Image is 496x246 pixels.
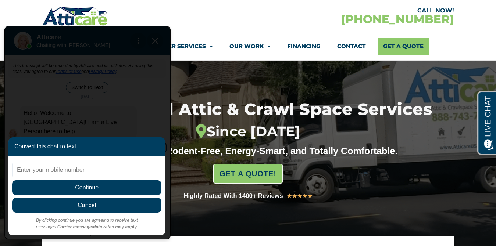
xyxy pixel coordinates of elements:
[292,191,297,201] i: ★
[183,191,283,201] div: Highly Rated With 1400+ Reviews
[48,38,449,55] nav: Menu
[213,164,283,184] a: GET A QUOTE!
[220,166,276,181] span: GET A QUOTE!
[307,191,313,201] i: ★
[378,38,429,55] a: Get A Quote
[297,191,302,201] i: ★
[287,38,321,55] a: Financing
[229,38,271,55] a: Our Work
[248,8,454,14] div: CALL NOW!
[287,191,292,201] i: ★
[155,38,213,55] a: Other Services
[12,137,161,152] input: Enter your mobile number
[12,155,161,169] span: Continue
[12,172,161,187] span: Cancel
[57,199,138,204] b: Carrier message/data rates may apply.
[18,6,59,15] span: Opens a chat window
[302,191,307,201] i: ★
[287,191,313,201] div: 5/5
[85,145,412,156] div: Making Homes Rodent-Free, Energy-Smart, and Totally Comfortable.
[33,26,136,55] div: Atticare
[12,191,161,205] p: By clicking continue you are agreeing to receive text messages.
[337,38,366,55] a: Contact
[8,112,165,130] div: Convert this chat to text
[26,101,470,140] h1: Professional Attic & Crawl Space Services
[26,123,470,140] div: Since [DATE]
